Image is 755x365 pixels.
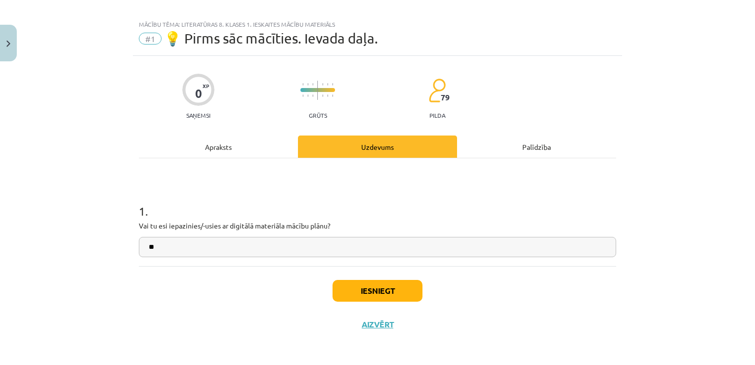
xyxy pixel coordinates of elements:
[359,319,396,329] button: Aizvērt
[6,41,10,47] img: icon-close-lesson-0947bae3869378f0d4975bcd49f059093ad1ed9edebbc8119c70593378902aed.svg
[139,187,616,218] h1: 1 .
[203,83,209,89] span: XP
[164,30,378,46] span: 💡 Pirms sāc mācīties. Ievada daļa.
[139,21,616,28] div: Mācību tēma: Literatūras 8. klases 1. ieskaites mācību materiāls
[327,83,328,86] img: icon-short-line-57e1e144782c952c97e751825c79c345078a6d821885a25fce030b3d8c18986b.svg
[302,83,303,86] img: icon-short-line-57e1e144782c952c97e751825c79c345078a6d821885a25fce030b3d8c18986b.svg
[457,136,616,158] div: Palīdzība
[322,94,323,97] img: icon-short-line-57e1e144782c952c97e751825c79c345078a6d821885a25fce030b3d8c18986b.svg
[307,83,308,86] img: icon-short-line-57e1e144782c952c97e751825c79c345078a6d821885a25fce030b3d8c18986b.svg
[441,93,450,102] span: 79
[139,136,298,158] div: Apraksts
[139,221,616,231] p: Vai tu esi iepazinies/-usies ar digitālā materiāla mācību plānu?
[298,136,457,158] div: Uzdevums
[312,94,313,97] img: icon-short-line-57e1e144782c952c97e751825c79c345078a6d821885a25fce030b3d8c18986b.svg
[195,87,202,100] div: 0
[312,83,313,86] img: icon-short-line-57e1e144782c952c97e751825c79c345078a6d821885a25fce030b3d8c18986b.svg
[182,112,214,119] p: Saņemsi
[317,81,318,100] img: icon-long-line-d9ea69661e0d244f92f715978eff75569469978d946b2353a9bb055b3ed8787d.svg
[139,33,162,45] span: #1
[332,94,333,97] img: icon-short-line-57e1e144782c952c97e751825c79c345078a6d821885a25fce030b3d8c18986b.svg
[322,83,323,86] img: icon-short-line-57e1e144782c952c97e751825c79c345078a6d821885a25fce030b3d8c18986b.svg
[307,94,308,97] img: icon-short-line-57e1e144782c952c97e751825c79c345078a6d821885a25fce030b3d8c18986b.svg
[302,94,303,97] img: icon-short-line-57e1e144782c952c97e751825c79c345078a6d821885a25fce030b3d8c18986b.svg
[428,78,446,103] img: students-c634bb4e5e11cddfef0936a35e636f08e4e9abd3cc4e673bd6f9a4125e45ecb1.svg
[332,83,333,86] img: icon-short-line-57e1e144782c952c97e751825c79c345078a6d821885a25fce030b3d8c18986b.svg
[327,94,328,97] img: icon-short-line-57e1e144782c952c97e751825c79c345078a6d821885a25fce030b3d8c18986b.svg
[429,112,445,119] p: pilda
[333,280,422,302] button: Iesniegt
[309,112,327,119] p: Grūts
